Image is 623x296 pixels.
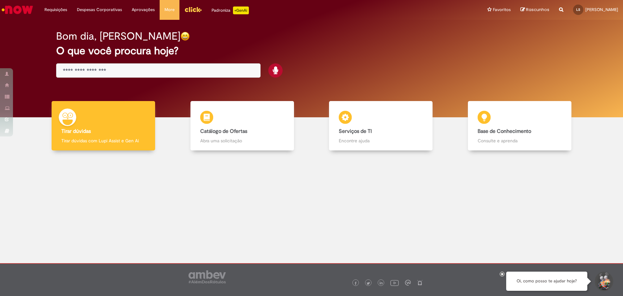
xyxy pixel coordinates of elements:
h2: Bom dia, [PERSON_NAME] [56,31,180,42]
button: Iniciar Conversa de Suporte [594,272,613,291]
img: logo_footer_workplace.png [405,280,411,286]
p: Consulte e aprenda [478,137,562,144]
img: logo_footer_ambev_rotulo_gray.png [189,270,226,283]
span: Rascunhos [526,6,549,13]
a: Base de Conhecimento Consulte e aprenda [450,101,589,151]
b: Tirar dúvidas [61,128,91,135]
div: Oi, como posso te ajudar hoje? [506,272,587,291]
a: Serviços de TI Encontre ajuda [311,101,450,151]
img: logo_footer_linkedin.png [380,281,383,285]
img: logo_footer_facebook.png [354,282,357,285]
span: Despesas Corporativas [77,6,122,13]
span: Aprovações [132,6,155,13]
p: +GenAi [233,6,249,14]
p: Encontre ajuda [339,137,423,144]
div: Padroniza [212,6,249,14]
a: Rascunhos [520,7,549,13]
img: ServiceNow [1,3,34,16]
img: logo_footer_naosei.png [417,280,423,286]
a: Tirar dúvidas Tirar dúvidas com Lupi Assist e Gen Ai [34,101,173,151]
span: LS [576,7,580,12]
p: Tirar dúvidas com Lupi Assist e Gen Ai [61,137,145,144]
img: click_logo_yellow_360x200.png [184,5,202,14]
a: Catálogo de Ofertas Abra uma solicitação [173,101,312,151]
span: Favoritos [493,6,511,13]
span: Requisições [44,6,67,13]
img: logo_footer_twitter.png [367,282,370,285]
p: Abra uma solicitação [200,137,284,144]
b: Serviços de TI [339,128,372,135]
img: happy-face.png [180,32,190,41]
span: More [165,6,175,13]
b: Catálogo de Ofertas [200,128,247,135]
span: [PERSON_NAME] [585,7,618,12]
h2: O que você procura hoje? [56,45,567,57]
b: Base de Conhecimento [478,128,531,135]
img: logo_footer_youtube.png [390,278,399,287]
